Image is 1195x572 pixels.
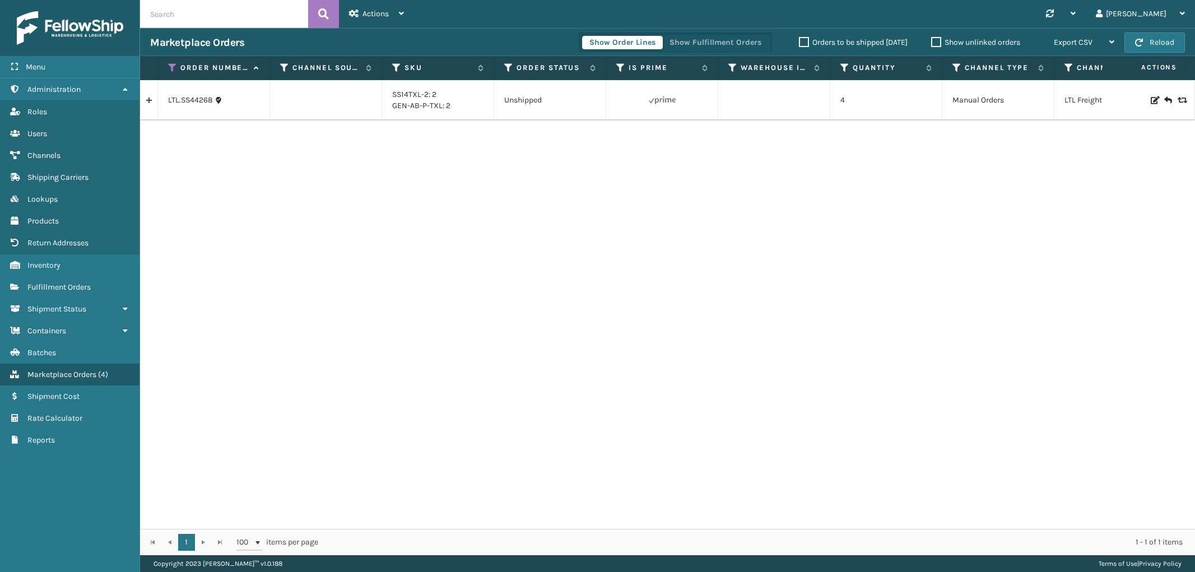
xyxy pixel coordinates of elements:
label: Show unlinked orders [931,38,1020,47]
label: Is Prime [629,63,696,73]
span: Roles [27,107,47,117]
label: Quantity [853,63,920,73]
span: Return Addresses [27,238,89,248]
div: | [1099,555,1182,572]
a: 1 [178,534,195,551]
p: Copyright 2023 [PERSON_NAME]™ v 1.0.188 [154,555,282,572]
label: Orders to be shipped [DATE] [799,38,908,47]
td: Unshipped [494,80,606,120]
label: Channel Type [965,63,1033,73]
i: Replace [1178,96,1184,104]
label: Channel [1077,63,1145,73]
span: Shipment Status [27,304,86,314]
td: Manual Orders [942,80,1054,120]
h3: Marketplace Orders [150,36,244,49]
label: Order Status [517,63,584,73]
span: Users [27,129,47,138]
span: Products [27,216,59,226]
span: Menu [26,62,45,72]
span: Channels [27,151,61,160]
span: Rate Calculator [27,413,82,423]
label: Warehouse Information [741,63,808,73]
button: Reload [1124,32,1185,53]
div: 1 - 1 of 1 items [334,537,1183,548]
label: SKU [404,63,472,73]
span: 100 [236,537,253,548]
a: Terms of Use [1099,560,1137,568]
span: Inventory [27,261,61,270]
a: Privacy Policy [1139,560,1182,568]
span: items per page [236,534,318,551]
span: Actions [362,9,389,18]
label: Order Number [180,63,248,73]
button: Show Order Lines [582,36,663,49]
i: Create Return Label [1164,95,1171,106]
span: ( 4 ) [98,370,108,379]
td: LTL Freight [1054,80,1166,120]
span: Batches [27,348,56,357]
a: SS14TXL-2: 2 [392,90,436,99]
span: Actions [1106,58,1184,77]
td: 4 [830,80,942,120]
span: Marketplace Orders [27,370,96,379]
label: Channel Source [292,63,360,73]
span: Lookups [27,194,58,204]
span: Export CSV [1054,38,1092,47]
span: Containers [27,326,66,336]
span: Reports [27,435,55,445]
span: Fulfillment Orders [27,282,91,292]
span: Administration [27,85,81,94]
img: logo [17,11,123,45]
button: Show Fulfillment Orders [662,36,769,49]
a: GEN-AB-P-TXL: 2 [392,101,450,110]
span: Shipment Cost [27,392,80,401]
span: Shipping Carriers [27,173,89,182]
i: Edit [1151,96,1157,104]
a: LTL.SS44268 [168,95,213,106]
